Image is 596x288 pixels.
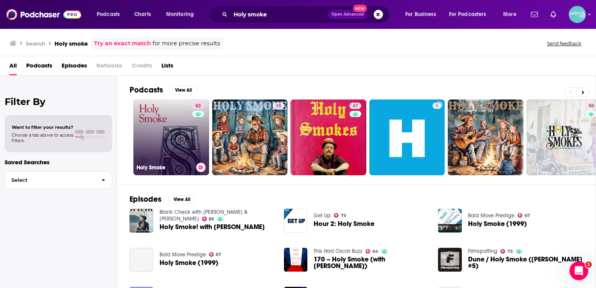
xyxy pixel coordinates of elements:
[328,10,367,19] button: Open AdvancedNew
[129,8,156,21] a: Charts
[166,9,194,20] span: Monitoring
[216,5,397,23] div: Search podcasts, credits, & more...
[26,59,52,75] a: Podcasts
[372,250,378,253] span: 64
[202,217,215,221] a: 85
[503,9,516,20] span: More
[26,40,45,47] h3: Search
[444,8,498,21] button: open menu
[569,6,586,23] button: Show profile menu
[353,102,358,110] span: 47
[341,214,346,217] span: 75
[192,103,204,109] a: 62
[436,102,438,110] span: 5
[400,8,446,21] button: open menu
[569,6,586,23] img: User Profile
[133,100,209,175] a: 62Holy Smoke
[314,256,429,269] a: 170 – Holy Smoke (with Jourdain Searles)
[153,39,220,48] span: for more precise results
[168,195,196,204] button: View All
[209,252,222,257] a: 67
[365,249,378,254] a: 64
[6,7,81,22] img: Podchaser - Follow, Share and Rate Podcasts
[438,248,462,272] img: Dune / Holy Smoke (Campion #5)
[589,102,594,110] span: 50
[334,213,346,218] a: 75
[94,39,151,48] a: Try an exact match
[62,59,87,75] a: Episodes
[405,9,436,20] span: For Business
[433,103,442,109] a: 5
[161,59,173,75] a: Lists
[134,9,151,20] span: Charts
[169,85,197,95] button: View All
[500,249,513,254] a: 73
[438,209,462,233] img: Holy Smoke (1999)
[314,248,362,254] a: This Had Oscar Buzz
[369,100,445,175] a: 5
[314,256,429,269] span: 170 – Holy Smoke (with [PERSON_NAME])
[449,9,486,20] span: For Podcasters
[468,212,514,219] a: Bald Move Prestige
[9,59,17,75] a: All
[349,103,361,109] a: 47
[545,40,584,47] button: Send feedback
[5,178,95,183] span: Select
[129,194,161,204] h2: Episodes
[231,8,328,21] input: Search podcasts, credits, & more...
[137,164,193,171] h3: Holy Smoke
[160,224,265,230] span: Holy Smoke! with [PERSON_NAME]
[291,100,366,175] a: 47
[12,124,73,130] span: Want to filter your results?
[314,220,374,227] a: Hour 2: Holy Smoke
[160,260,218,266] a: Holy Smoke (1999)
[97,9,120,20] span: Podcasts
[91,8,130,21] button: open menu
[12,132,73,143] span: Choose a tab above to access filters.
[332,12,364,16] span: Open Advanced
[5,158,112,166] p: Saved Searches
[507,250,513,253] span: 73
[498,8,526,21] button: open menu
[212,100,288,175] a: 35
[160,251,206,258] a: Bald Move Prestige
[161,8,204,21] button: open menu
[468,248,497,254] a: Filmspotting
[160,224,265,230] a: Holy Smoke! with Kyle Buchanan
[129,248,153,272] a: Holy Smoke (1999)
[569,261,588,280] iframe: Intercom live chat
[518,213,530,218] a: 67
[284,209,308,233] img: Hour 2: Holy Smoke
[314,212,331,219] a: Get Up
[273,103,284,109] a: 35
[96,59,122,75] span: Networks
[129,85,197,95] a: PodcastsView All
[5,171,112,189] button: Select
[129,85,163,95] h2: Podcasts
[132,59,152,75] span: Credits
[160,209,248,222] a: Blank Check with Griffin & David
[5,96,112,107] h2: Filter By
[585,261,592,268] span: 1
[276,102,281,110] span: 35
[129,194,196,204] a: EpisodesView All
[353,5,367,12] span: New
[468,256,583,269] a: Dune / Holy Smoke (Campion #5)
[209,217,214,221] span: 85
[468,220,527,227] a: Holy Smoke (1999)
[216,253,221,256] span: 67
[129,209,153,233] img: Holy Smoke! with Kyle Buchanan
[468,256,583,269] span: Dune / Holy Smoke ([PERSON_NAME] #5)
